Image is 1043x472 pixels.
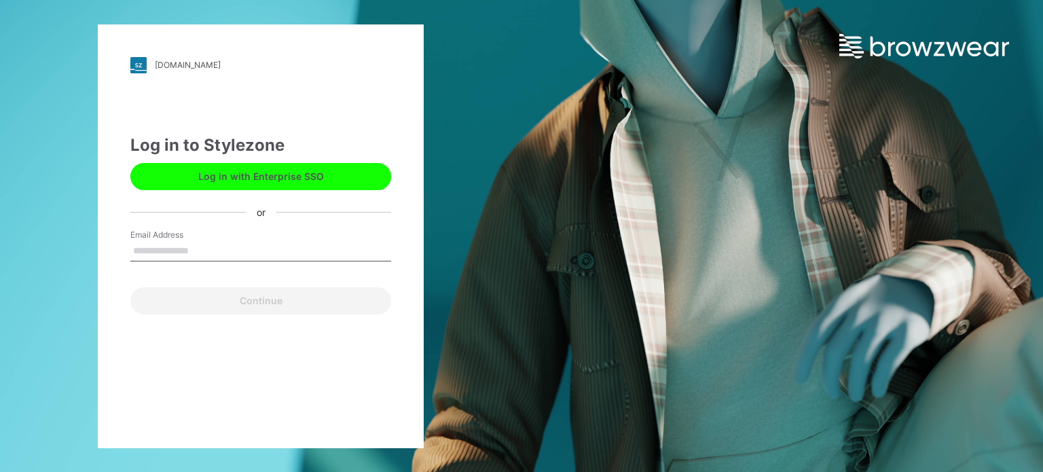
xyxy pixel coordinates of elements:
label: Email Address [130,229,225,241]
div: Log in to Stylezone [130,133,391,158]
div: or [246,205,276,219]
img: browzwear-logo.e42bd6dac1945053ebaf764b6aa21510.svg [839,34,1009,58]
img: stylezone-logo.562084cfcfab977791bfbf7441f1a819.svg [130,57,147,73]
button: Log in with Enterprise SSO [130,163,391,190]
a: [DOMAIN_NAME] [130,57,391,73]
div: [DOMAIN_NAME] [155,60,221,70]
